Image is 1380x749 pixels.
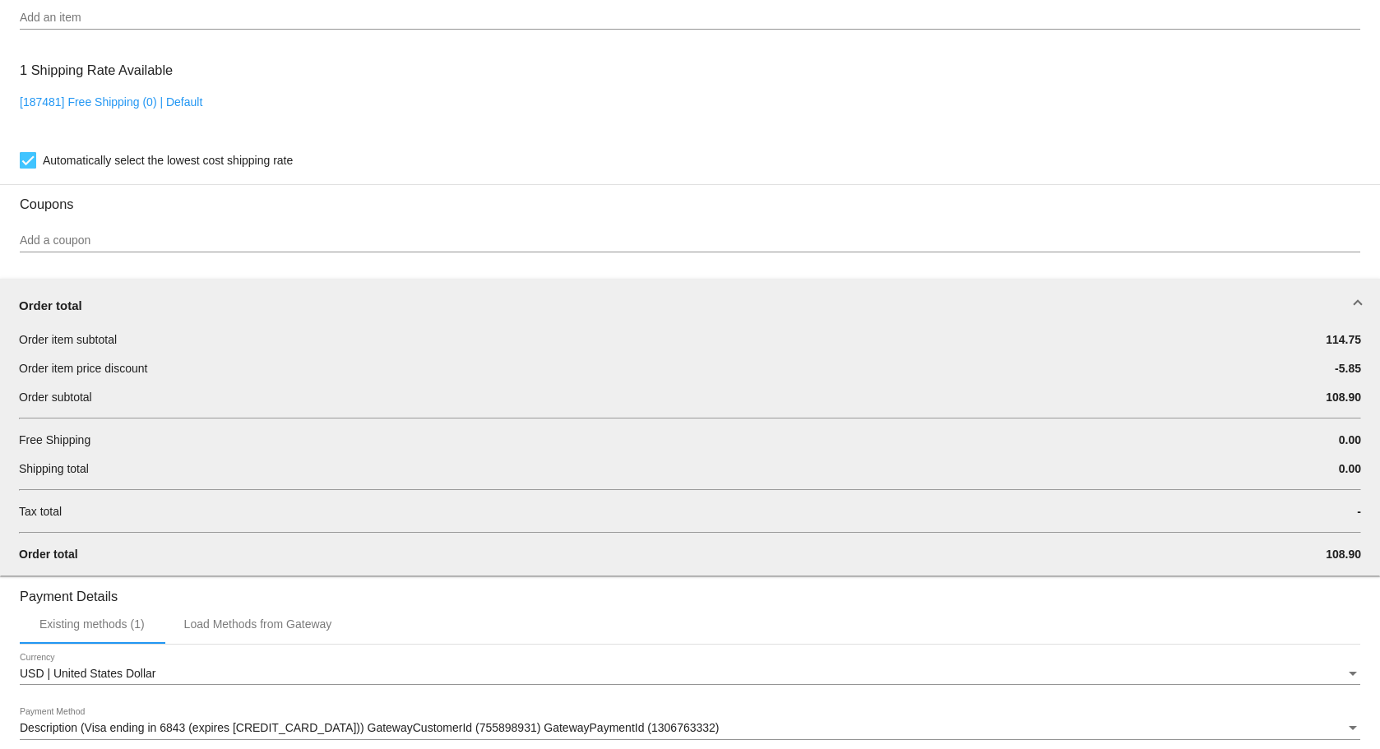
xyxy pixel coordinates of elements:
[19,505,62,518] span: Tax total
[19,333,117,346] span: Order item subtotal
[20,576,1360,604] h3: Payment Details
[20,234,1360,247] input: Add a coupon
[20,667,155,680] span: USD | United States Dollar
[19,462,89,475] span: Shipping total
[39,617,145,631] div: Existing methods (1)
[19,433,90,446] span: Free Shipping
[20,12,1360,25] input: Add an item
[20,95,202,109] a: [187481] Free Shipping (0) | Default
[1326,391,1361,404] span: 108.90
[184,617,332,631] div: Load Methods from Gateway
[20,668,1360,681] mat-select: Currency
[19,362,147,375] span: Order item price discount
[1339,433,1361,446] span: 0.00
[19,391,92,404] span: Order subtotal
[20,184,1360,212] h3: Coupons
[20,53,173,88] h3: 1 Shipping Rate Available
[20,721,720,734] span: Description (Visa ending in 6843 (expires [CREDIT_CARD_DATA])) GatewayCustomerId (755898931) Gate...
[19,548,78,561] span: Order total
[20,722,1360,735] mat-select: Payment Method
[19,298,82,312] span: Order total
[1326,333,1361,346] span: 114.75
[1335,362,1361,375] span: -5.85
[43,150,293,170] span: Automatically select the lowest cost shipping rate
[1326,548,1361,561] span: 108.90
[1357,505,1361,518] span: -
[1339,462,1361,475] span: 0.00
